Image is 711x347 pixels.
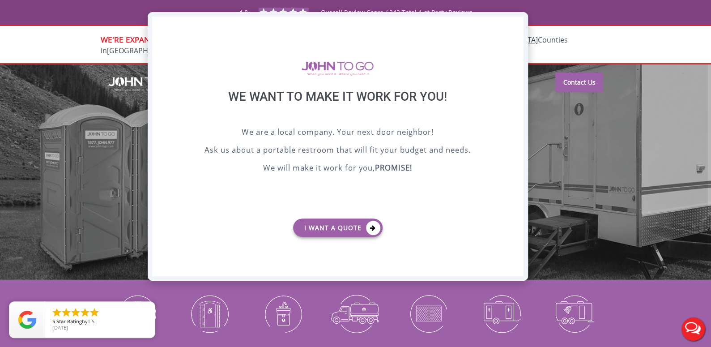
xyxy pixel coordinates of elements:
p: Ask us about a portable restroom that will fit your budget and needs. [175,144,501,158]
div: X [509,17,523,32]
li:  [61,307,72,318]
p: We are a local company. Your next door neighbor! [175,126,501,140]
span: T S [88,318,94,325]
img: Review Rating [18,311,36,329]
button: Live Chat [675,311,711,347]
a: I want a Quote [293,218,383,237]
li:  [70,307,81,318]
b: PROMISE! [375,163,412,173]
span: Star Rating [56,318,82,325]
span: by [52,319,148,325]
img: logo of viptogo [302,61,374,76]
p: We will make it work for you, [175,162,501,176]
span: 5 [52,318,55,325]
li:  [80,307,90,318]
div: We want to make it work for you! [175,89,501,126]
span: [DATE] [52,324,68,331]
li:  [89,307,100,318]
li:  [51,307,62,318]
